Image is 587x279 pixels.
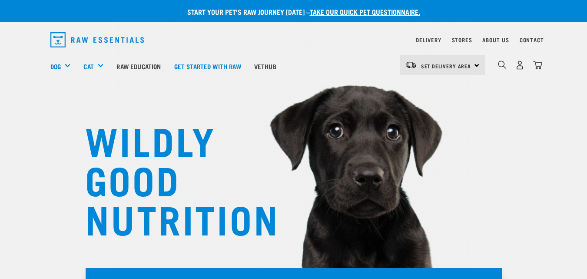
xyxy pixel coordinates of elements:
[310,10,420,13] a: take our quick pet questionnaire.
[421,64,471,67] span: Set Delivery Area
[416,38,441,41] a: Delivery
[50,61,61,71] a: Dog
[452,38,472,41] a: Stores
[405,61,417,69] img: van-moving.png
[43,29,544,51] nav: dropdown navigation
[85,120,259,237] h1: WILDLY GOOD NUTRITION
[83,61,93,71] a: Cat
[50,32,144,47] img: Raw Essentials Logo
[248,49,283,84] a: Vethub
[533,61,542,70] img: home-icon@2x.png
[515,61,524,70] img: user.png
[482,38,509,41] a: About Us
[110,49,167,84] a: Raw Education
[498,61,506,69] img: home-icon-1@2x.png
[168,49,248,84] a: Get started with Raw
[520,38,544,41] a: Contact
